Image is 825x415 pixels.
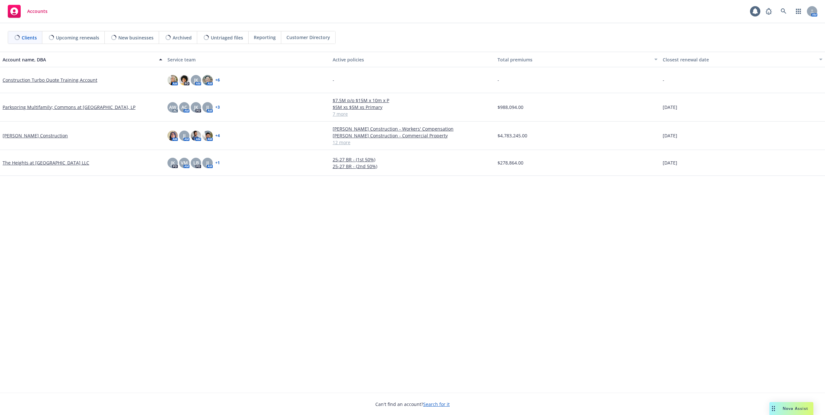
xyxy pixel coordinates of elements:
[333,111,492,117] a: 7 more
[3,159,89,166] a: The Heights at [GEOGRAPHIC_DATA] LLC
[211,34,243,41] span: Untriaged files
[792,5,805,18] a: Switch app
[3,56,155,63] div: Account name, DBA
[194,77,198,83] span: JK
[333,132,492,139] a: [PERSON_NAME] Construction - Commercial Property
[194,104,198,111] span: JK
[3,132,68,139] a: [PERSON_NAME] Construction
[206,159,209,166] span: JJ
[663,56,815,63] div: Closest renewal date
[495,52,660,67] button: Total premiums
[498,104,523,111] span: $988,094.00
[193,159,199,166] span: LB
[498,132,527,139] span: $4,783,245.00
[333,163,492,170] a: 25-27 BR - (2nd 50%)
[330,52,495,67] button: Active policies
[333,104,492,111] a: $5M xs $5M xs Primary
[183,132,186,139] span: JJ
[498,56,650,63] div: Total premiums
[181,104,187,111] span: AC
[171,159,175,166] span: JK
[5,2,50,20] a: Accounts
[22,34,37,41] span: Clients
[498,77,499,83] span: -
[663,77,664,83] span: -
[663,104,677,111] span: [DATE]
[215,78,220,82] a: + 6
[663,132,677,139] span: [DATE]
[254,34,276,41] span: Reporting
[215,105,220,109] a: + 3
[333,97,492,104] a: $7.5M p/o $15M x 10m x P
[769,402,813,415] button: Nova Assist
[56,34,99,41] span: Upcoming renewals
[660,52,825,67] button: Closest renewal date
[173,34,192,41] span: Archived
[118,34,154,41] span: New businesses
[286,34,330,41] span: Customer Directory
[215,161,220,165] a: + 1
[762,5,775,18] a: Report a Bug
[167,75,178,85] img: photo
[191,131,201,141] img: photo
[333,125,492,132] a: [PERSON_NAME] Construction - Workers' Compensation
[333,77,334,83] span: -
[333,156,492,163] a: 25-27 BR - (1st 50%)
[181,159,188,166] span: VM
[769,402,777,415] div: Drag to move
[167,56,327,63] div: Service team
[179,75,189,85] img: photo
[423,401,450,407] a: Search for it
[202,131,213,141] img: photo
[375,401,450,408] span: Can't find an account?
[3,104,135,111] a: Parkspring Multifamily; Commons at [GEOGRAPHIC_DATA], LP
[206,104,209,111] span: JJ
[3,77,97,83] a: Construction Turbo Quote Training Account
[202,75,213,85] img: photo
[777,5,790,18] a: Search
[215,134,220,138] a: + 4
[783,406,808,411] span: Nova Assist
[498,159,523,166] span: $278,864.00
[333,139,492,146] a: 12 more
[27,9,48,14] span: Accounts
[165,52,330,67] button: Service team
[663,159,677,166] span: [DATE]
[333,56,492,63] div: Active policies
[169,104,176,111] span: AW
[167,131,178,141] img: photo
